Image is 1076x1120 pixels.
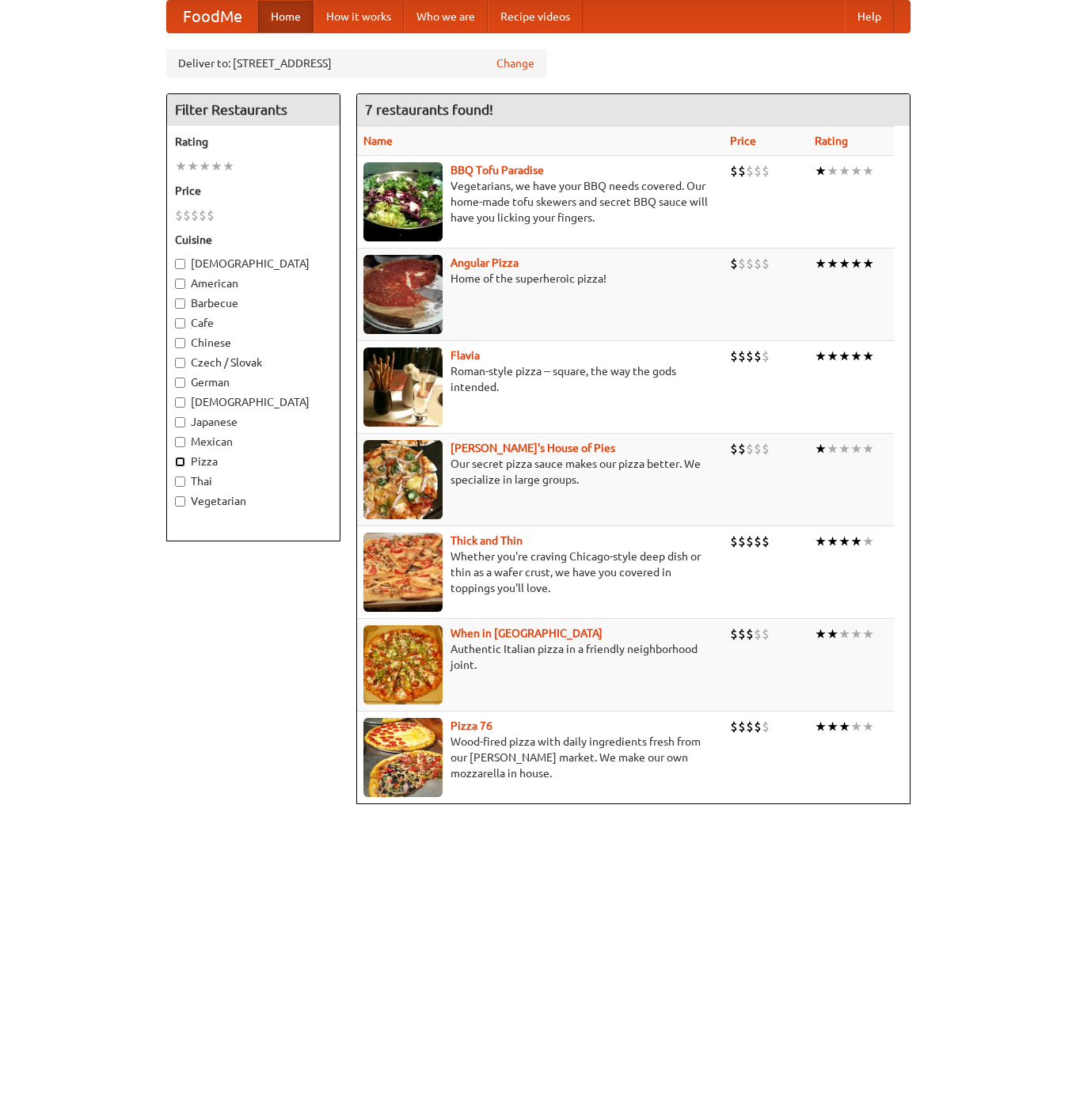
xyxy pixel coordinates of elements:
[363,440,443,519] img: luigis.jpg
[754,718,762,735] li: $
[175,417,185,427] input: Japanese
[175,473,332,489] label: Thai
[754,347,762,365] li: $
[363,347,443,427] img: flavia.jpg
[730,162,738,180] li: $
[175,134,332,150] h5: Rating
[730,718,738,735] li: $
[850,625,862,643] li: ★
[451,534,523,547] a: Thick and Thin
[365,102,493,117] ng-pluralize: 7 restaurants found!
[815,135,848,147] a: Rating
[815,625,827,643] li: ★
[175,298,185,309] input: Barbecue
[827,162,838,180] li: ★
[211,158,222,175] li: ★
[175,232,332,248] h5: Cuisine
[738,347,746,365] li: $
[175,437,185,447] input: Mexican
[451,627,603,640] b: When in [GEOGRAPHIC_DATA]
[175,374,332,390] label: German
[738,718,746,735] li: $
[175,397,185,408] input: [DEMOGRAPHIC_DATA]
[762,718,770,735] li: $
[207,207,215,224] li: $
[175,158,187,175] li: ★
[363,718,443,797] img: pizza76.jpg
[187,158,199,175] li: ★
[175,454,332,469] label: Pizza
[738,533,746,550] li: $
[175,335,332,351] label: Chinese
[838,255,850,272] li: ★
[175,434,332,450] label: Mexican
[175,275,332,291] label: American
[314,1,404,32] a: How it works
[175,207,183,224] li: $
[838,625,850,643] li: ★
[838,533,850,550] li: ★
[815,347,827,365] li: ★
[762,255,770,272] li: $
[850,533,862,550] li: ★
[827,625,838,643] li: ★
[862,625,874,643] li: ★
[815,718,827,735] li: ★
[451,719,492,732] a: Pizza 76
[363,549,718,596] p: Whether you're craving Chicago-style deep dish or thin as a wafer crust, we have you covered in t...
[827,347,838,365] li: ★
[827,533,838,550] li: ★
[746,625,754,643] li: $
[175,378,185,388] input: German
[167,94,340,126] h4: Filter Restaurants
[363,135,393,147] a: Name
[199,158,211,175] li: ★
[496,55,534,71] a: Change
[175,295,332,311] label: Barbecue
[222,158,234,175] li: ★
[258,1,314,32] a: Home
[738,162,746,180] li: $
[363,178,718,226] p: Vegetarians, we have your BBQ needs covered. Our home-made tofu skewers and secret BBQ sauce will...
[827,718,838,735] li: ★
[175,355,332,370] label: Czech / Slovak
[451,349,480,362] a: Flavia
[738,255,746,272] li: $
[730,625,738,643] li: $
[451,164,544,177] a: BBQ Tofu Paradise
[815,533,827,550] li: ★
[754,162,762,180] li: $
[404,1,488,32] a: Who we are
[815,162,827,180] li: ★
[815,255,827,272] li: ★
[754,255,762,272] li: $
[850,255,862,272] li: ★
[175,183,332,199] h5: Price
[762,625,770,643] li: $
[850,440,862,457] li: ★
[488,1,583,32] a: Recipe videos
[746,440,754,457] li: $
[838,440,850,457] li: ★
[363,456,718,488] p: Our secret pizza sauce makes our pizza better. We specialize in large groups.
[838,347,850,365] li: ★
[746,255,754,272] li: $
[862,440,874,457] li: ★
[167,1,258,32] a: FoodMe
[363,734,718,781] p: Wood-fired pizza with daily ingredients fresh from our [PERSON_NAME] market. We make our own mozz...
[363,255,443,334] img: angular.jpg
[175,338,185,348] input: Chinese
[451,442,615,454] a: [PERSON_NAME]'s House of Pies
[738,625,746,643] li: $
[730,135,756,147] a: Price
[183,207,191,224] li: $
[730,533,738,550] li: $
[175,259,185,269] input: [DEMOGRAPHIC_DATA]
[746,718,754,735] li: $
[862,255,874,272] li: ★
[166,49,546,78] div: Deliver to: [STREET_ADDRESS]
